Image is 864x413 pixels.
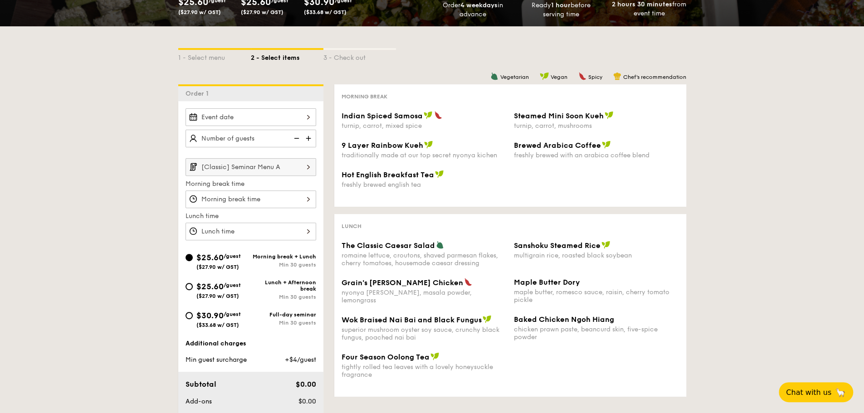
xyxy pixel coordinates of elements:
[342,278,463,287] span: Grain's [PERSON_NAME] Chicken
[196,253,224,262] span: $25.60
[196,311,224,321] span: $30.90
[514,326,679,341] div: chicken prawn paste, beancurd skin, five-spice powder
[295,380,316,389] span: $0.00
[514,315,614,324] span: Baked Chicken Ngoh Hiang
[602,141,611,149] img: icon-vegan.f8ff3823.svg
[342,252,507,267] div: romaine lettuce, croutons, shaved parmesan flakes, cherry tomatoes, housemade caesar dressing
[424,141,433,149] img: icon-vegan.f8ff3823.svg
[432,1,513,19] div: Order in advance
[196,282,224,292] span: $25.60
[540,72,549,80] img: icon-vegan.f8ff3823.svg
[178,9,221,15] span: ($27.90 w/ GST)
[551,1,571,9] strong: 1 hour
[342,93,387,100] span: Morning break
[779,382,853,402] button: Chat with us🦙
[588,74,602,80] span: Spicy
[342,151,507,159] div: traditionally made at our top secret nyonya kichen
[514,288,679,304] div: maple butter, romesco sauce, raisin, cherry tomato pickle
[185,90,212,97] span: Order 1
[514,141,601,150] span: Brewed Arabica Coffee
[483,315,492,323] img: icon-vegan.f8ff3823.svg
[178,50,251,63] div: 1 - Select menu
[436,241,444,249] img: icon-vegetarian.fe4039eb.svg
[514,241,600,250] span: Sanshoku Steamed Rice
[224,311,241,317] span: /guest
[185,223,316,240] input: Lunch time
[289,130,303,147] img: icon-reduce.1d2dbef1.svg
[301,158,316,175] img: icon-chevron-right.3c0dfbd6.svg
[342,241,435,250] span: The Classic Caesar Salad
[251,262,316,268] div: Min 30 guests
[435,170,444,178] img: icon-vegan.f8ff3823.svg
[424,111,433,119] img: icon-vegan.f8ff3823.svg
[185,130,316,147] input: Number of guests
[304,9,347,15] span: ($33.68 w/ GST)
[185,380,216,389] span: Subtotal
[342,181,507,189] div: freshly brewed english tea
[613,72,621,80] img: icon-chef-hat.a58ddaea.svg
[342,141,423,150] span: 9 Layer Rainbow Kueh
[342,363,507,379] div: tightly rolled tea leaves with a lovely honeysuckle fragrance
[342,122,507,130] div: turnip, carrot, mixed spice
[196,293,239,299] span: ($27.90 w/ GST)
[224,282,241,288] span: /guest
[514,122,679,130] div: turnip, carrot, mushrooms
[185,356,247,364] span: Min guest surcharge
[251,320,316,326] div: Min 30 guests
[342,326,507,341] div: superior mushroom oyster soy sauce, crunchy black fungus, poached nai bai
[460,1,497,9] strong: 4 weekdays
[196,264,239,270] span: ($27.90 w/ GST)
[224,253,241,259] span: /guest
[514,252,679,259] div: multigrain rice, roasted black soybean
[323,50,396,63] div: 3 - Check out
[251,279,316,292] div: Lunch + Afternoon break
[196,322,239,328] span: ($33.68 w/ GST)
[251,311,316,318] div: Full-day seminar
[434,111,442,119] img: icon-spicy.37a8142b.svg
[185,190,316,208] input: Morning break time
[514,151,679,159] div: freshly brewed with an arabica coffee blend
[342,170,434,179] span: Hot English Breakfast Tea
[514,112,604,120] span: Steamed Mini Soon Kueh
[185,339,316,348] div: Additional charges
[835,387,846,398] span: 🦙
[342,289,507,304] div: nyonya [PERSON_NAME], masala powder, lemongrass
[500,74,529,80] span: Vegetarian
[241,9,283,15] span: ($27.90 w/ GST)
[490,72,498,80] img: icon-vegetarian.fe4039eb.svg
[185,180,316,189] label: Morning break time
[251,253,316,260] div: Morning break + Lunch
[520,1,601,19] div: Ready before serving time
[185,283,193,290] input: $25.60/guest($27.90 w/ GST)Lunch + Afternoon breakMin 30 guests
[251,50,323,63] div: 2 - Select items
[786,388,831,397] span: Chat with us
[298,398,316,405] span: $0.00
[342,316,482,324] span: Wok Braised Nai Bai and Black Fungus
[342,223,361,229] span: Lunch
[342,353,430,361] span: Four Season Oolong Tea
[605,111,614,119] img: icon-vegan.f8ff3823.svg
[185,254,193,261] input: $25.60/guest($27.90 w/ GST)Morning break + LunchMin 30 guests
[284,356,316,364] span: +$4/guest
[514,278,580,287] span: Maple Butter Dory
[185,212,316,221] label: Lunch time
[185,312,193,319] input: $30.90/guest($33.68 w/ GST)Full-day seminarMin 30 guests
[612,0,672,8] strong: 2 hours 30 minutes
[464,278,472,286] img: icon-spicy.37a8142b.svg
[623,74,686,80] span: Chef's recommendation
[601,241,610,249] img: icon-vegan.f8ff3823.svg
[303,130,316,147] img: icon-add.58712e84.svg
[251,294,316,300] div: Min 30 guests
[578,72,586,80] img: icon-spicy.37a8142b.svg
[185,108,316,126] input: Event date
[342,112,423,120] span: Indian Spiced Samosa
[430,352,439,360] img: icon-vegan.f8ff3823.svg
[185,398,212,405] span: Add-ons
[551,74,567,80] span: Vegan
